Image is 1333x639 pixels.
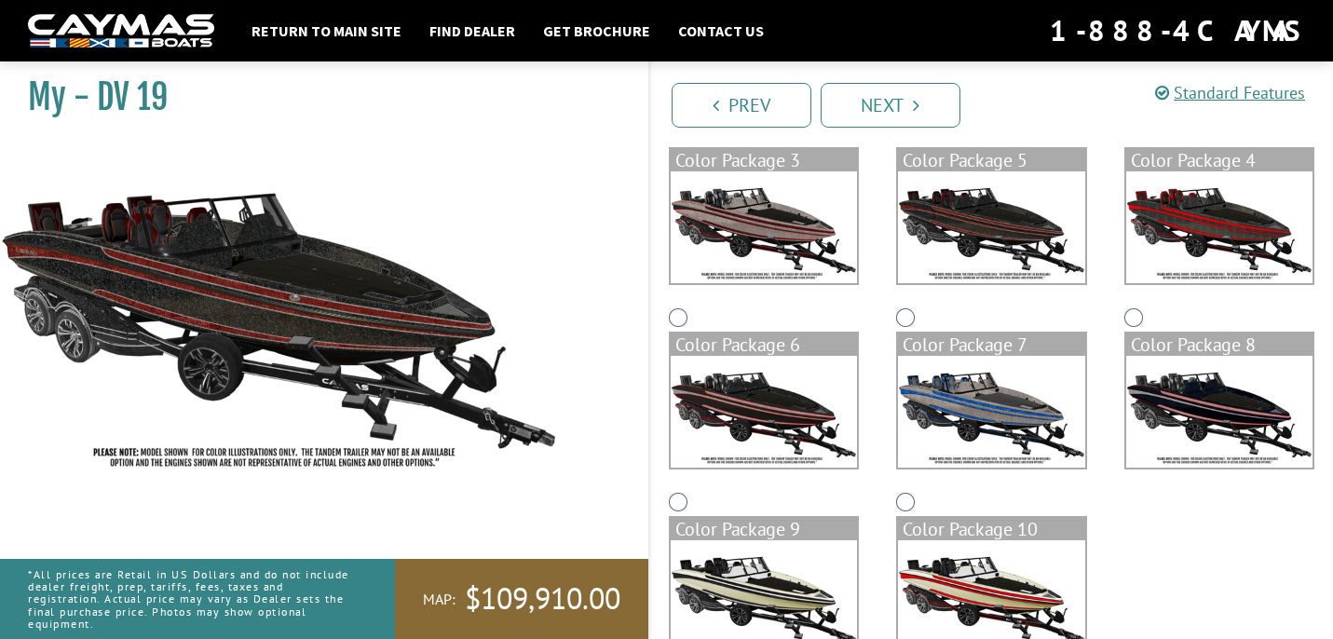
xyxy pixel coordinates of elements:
div: Color Package 3 [671,149,858,171]
a: Prev [672,83,811,128]
a: Get Brochure [534,19,660,43]
img: color_package_379.png [1126,356,1313,468]
div: Color Package 10 [898,518,1085,540]
p: *All prices are Retail in US Dollars and do not include dealer freight, prep, tariffs, fees, taxe... [28,559,353,639]
div: Color Package 7 [898,333,1085,356]
a: Find Dealer [420,19,524,43]
div: Color Package 6 [671,333,858,356]
a: Next [821,83,960,128]
a: Return to main site [242,19,411,43]
h1: My - DV 19 [28,76,602,118]
a: Contact Us [669,19,773,43]
div: Color Package 4 [1126,149,1313,171]
img: color_package_377.png [671,356,858,468]
img: color_package_375.png [898,171,1085,283]
a: Standard Features [1155,82,1305,103]
a: MAP:$109,910.00 [395,559,648,639]
img: color_package_378.png [898,356,1085,468]
div: Color Package 8 [1126,333,1313,356]
img: white-logo-c9c8dbefe5ff5ceceb0f0178aa75bf4bb51f6bca0971e226c86eb53dfe498488.png [28,14,214,48]
div: Color Package 5 [898,149,1085,171]
div: Color Package 9 [671,518,858,540]
div: 1-888-4CAYMAS [1050,10,1305,51]
span: MAP: [423,590,456,609]
span: $109,910.00 [465,579,620,619]
img: color_package_374.png [671,171,858,283]
img: color_package_376.png [1126,171,1313,283]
